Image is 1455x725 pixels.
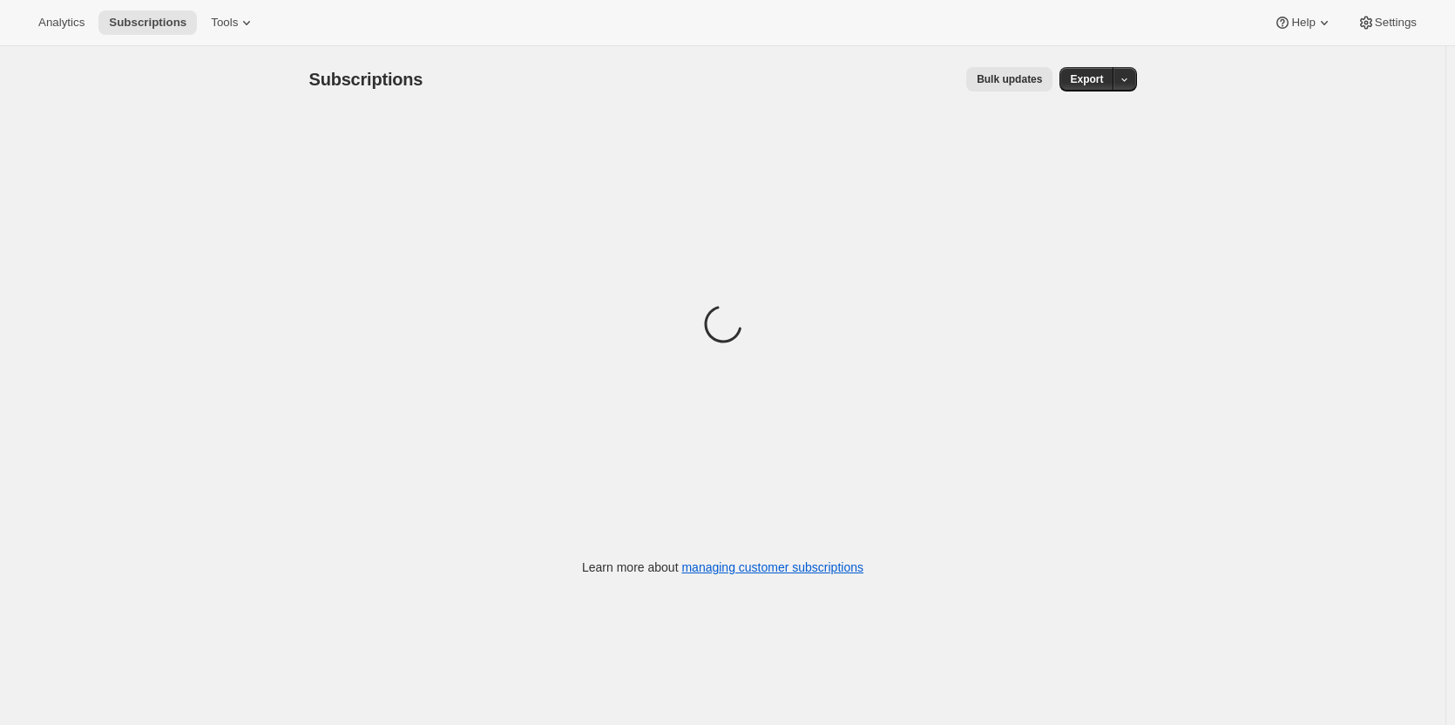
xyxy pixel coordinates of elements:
[211,16,238,30] span: Tools
[1070,72,1103,86] span: Export
[1263,10,1343,35] button: Help
[1375,16,1417,30] span: Settings
[28,10,95,35] button: Analytics
[200,10,266,35] button: Tools
[966,67,1052,91] button: Bulk updates
[1291,16,1315,30] span: Help
[98,10,197,35] button: Subscriptions
[977,72,1042,86] span: Bulk updates
[109,16,186,30] span: Subscriptions
[1347,10,1427,35] button: Settings
[309,70,423,89] span: Subscriptions
[681,560,863,574] a: managing customer subscriptions
[582,559,863,576] p: Learn more about
[1059,67,1113,91] button: Export
[38,16,85,30] span: Analytics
